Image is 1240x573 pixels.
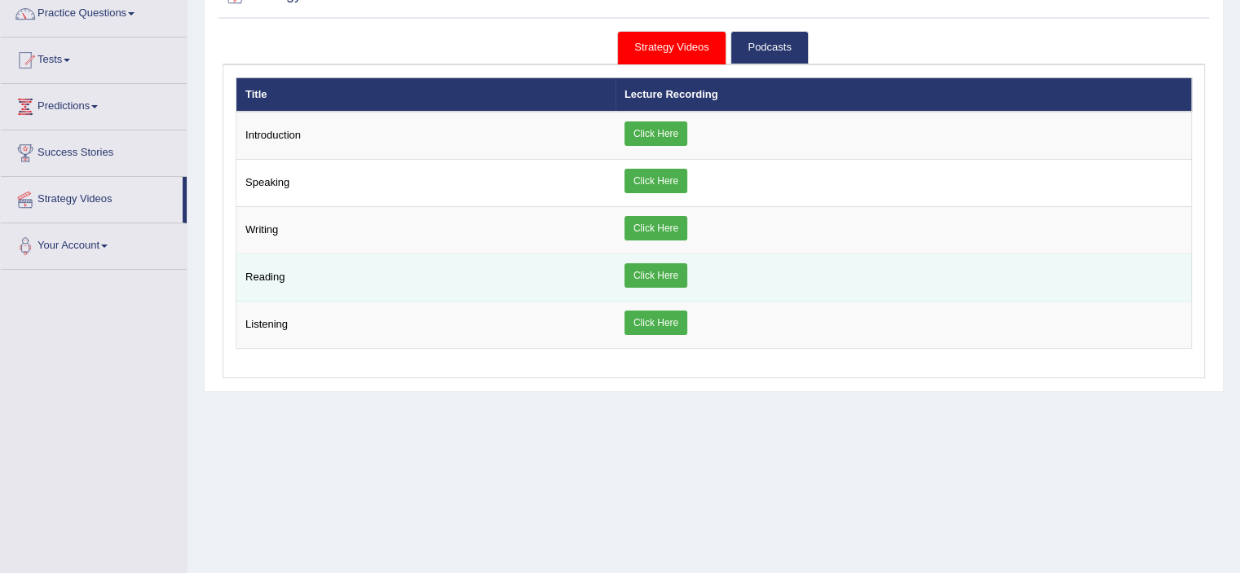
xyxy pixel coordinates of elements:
a: Success Stories [1,130,187,171]
th: Title [236,77,616,112]
a: Podcasts [730,31,808,64]
td: Speaking [236,160,616,207]
a: Strategy Videos [1,177,183,218]
a: Predictions [1,84,187,125]
a: Click Here [624,121,687,146]
a: Strategy Videos [617,31,726,64]
a: Click Here [624,311,687,335]
td: Writing [236,207,616,254]
a: Click Here [624,263,687,288]
a: Click Here [624,169,687,193]
th: Lecture Recording [616,77,1192,112]
td: Reading [236,254,616,302]
td: Introduction [236,112,616,160]
td: Listening [236,302,616,349]
a: Tests [1,37,187,78]
a: Your Account [1,223,187,264]
a: Click Here [624,216,687,240]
